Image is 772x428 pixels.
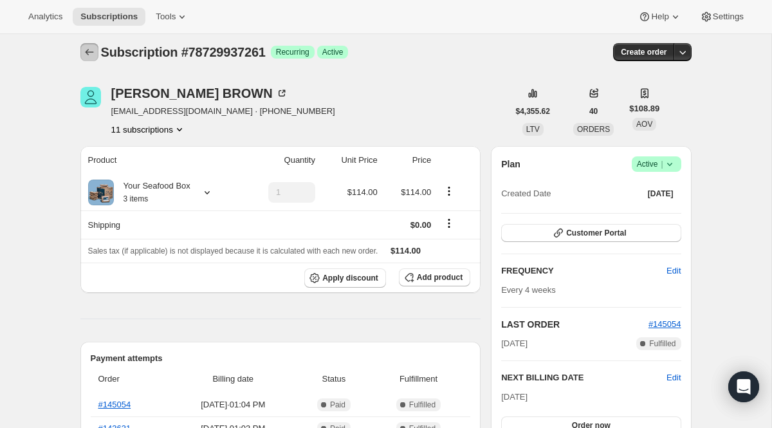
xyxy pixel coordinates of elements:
span: Every 4 weeks [501,285,556,295]
h2: LAST ORDER [501,318,648,331]
span: $4,355.62 [516,106,550,116]
small: 3 items [124,194,149,203]
a: #145054 [98,400,131,409]
span: ORDERS [577,125,610,134]
button: Customer Portal [501,224,681,242]
button: Subscriptions [73,8,145,26]
span: $114.00 [347,187,378,197]
span: Active [322,47,344,57]
th: Order [91,365,169,393]
span: Subscriptions [80,12,138,22]
div: [PERSON_NAME] BROWN [111,87,288,100]
span: AOV [636,120,652,129]
th: Price [381,146,436,174]
button: Apply discount [304,268,386,288]
div: Open Intercom Messenger [728,371,759,402]
span: Fulfillment [374,373,463,386]
span: $114.00 [401,187,431,197]
span: Apply discount [322,273,378,283]
span: [DATE] · 01:04 PM [173,398,294,411]
h2: Payment attempts [91,352,471,365]
button: Analytics [21,8,70,26]
span: | [661,159,663,169]
h2: NEXT BILLING DATE [501,371,666,384]
th: Product [80,146,242,174]
span: LTV [526,125,540,134]
span: Add product [417,272,463,283]
span: Edit [666,265,681,277]
div: Your Seafood Box [114,180,190,205]
button: Subscriptions [80,43,98,61]
span: Customer Portal [566,228,626,238]
button: [DATE] [640,185,681,203]
span: Help [651,12,668,22]
img: product img [88,180,114,205]
span: Sales tax (if applicable) is not displayed because it is calculated with each new order. [88,247,378,256]
span: [DATE] [501,337,528,350]
button: Edit [666,371,681,384]
button: $4,355.62 [508,102,558,120]
span: 40 [589,106,598,116]
span: [DATE] [501,392,528,402]
a: #145054 [648,319,681,329]
button: Help [630,8,689,26]
button: Edit [659,261,688,281]
span: Tools [156,12,176,22]
span: Status [301,373,367,386]
button: Create order [613,43,674,61]
button: Product actions [111,123,186,136]
th: Quantity [242,146,319,174]
span: [EMAIL_ADDRESS][DOMAIN_NAME] · [PHONE_NUMBER] [111,105,335,118]
span: $108.89 [629,102,659,115]
span: Settings [713,12,744,22]
span: Create order [621,47,666,57]
th: Unit Price [319,146,381,174]
button: Settings [692,8,751,26]
span: Created Date [501,187,551,200]
span: Active [637,158,676,171]
span: Subscription #78729937261 [101,45,266,59]
span: Fulfilled [409,400,436,410]
button: 40 [582,102,605,120]
h2: FREQUENCY [501,265,666,277]
span: Recurring [276,47,309,57]
span: Billing date [173,373,294,386]
button: Add product [399,268,470,286]
button: Product actions [439,184,459,198]
span: $114.00 [391,246,421,256]
span: Paid [330,400,345,410]
th: Shipping [80,210,242,239]
span: $0.00 [410,220,432,230]
span: Fulfilled [649,339,675,349]
button: Shipping actions [439,216,459,230]
span: [DATE] [648,189,674,199]
button: #145054 [648,318,681,331]
span: Analytics [28,12,62,22]
span: MICHELLE BROWN [80,87,101,107]
h2: Plan [501,158,520,171]
button: Tools [148,8,196,26]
